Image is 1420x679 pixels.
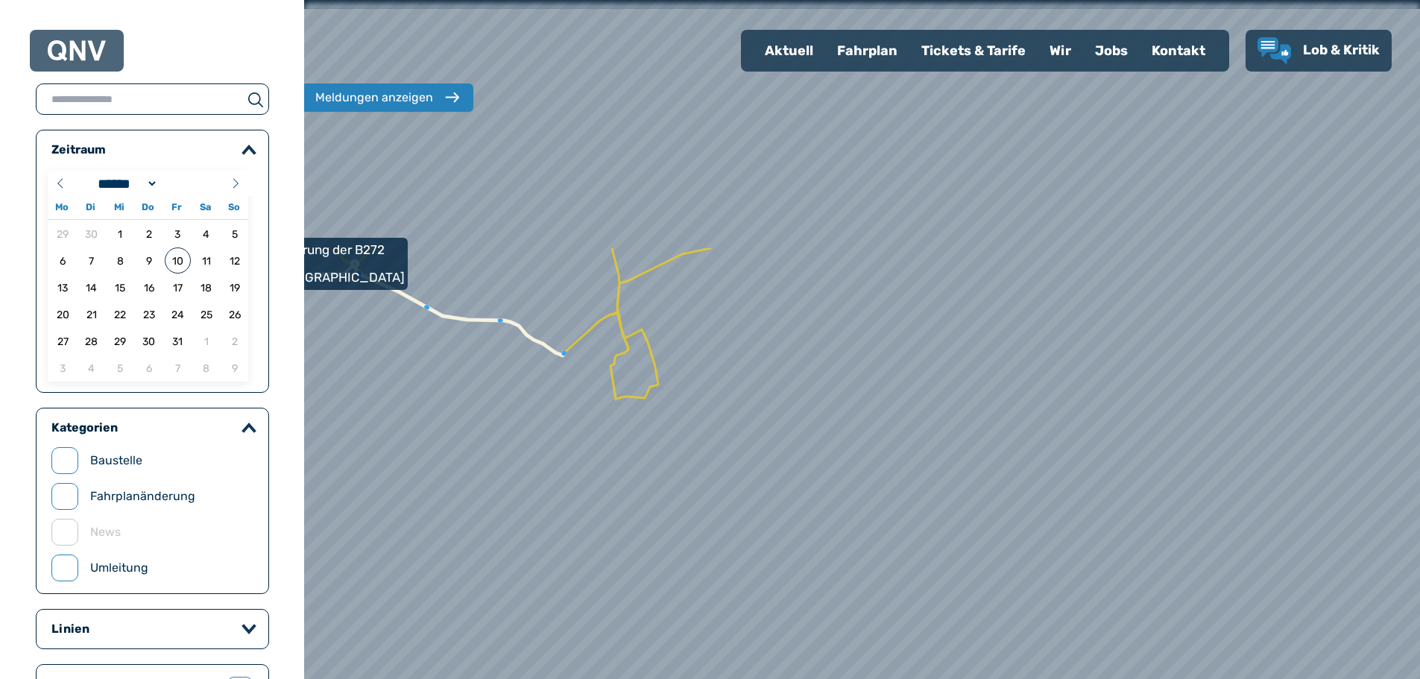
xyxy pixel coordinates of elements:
div: Sperrung der B272 bei [GEOGRAPHIC_DATA] [238,238,402,290]
span: 04.10.2025 [193,221,219,247]
a: Tickets & Tarife [909,31,1038,70]
span: Sa [191,203,219,212]
a: Kontakt [1140,31,1217,70]
span: 23.10.2025 [136,301,162,327]
span: 07.10.2025 [78,247,104,274]
label: Baustelle [90,452,142,470]
div: Meldungen anzeigen [315,89,433,107]
span: 30.10.2025 [136,328,162,354]
span: 15.10.2025 [107,274,133,300]
span: Mo [48,203,76,212]
span: 01.11.2025 [193,328,219,354]
span: 06.10.2025 [50,247,76,274]
span: 17.10.2025 [165,274,191,300]
span: Lob & Kritik [1303,42,1380,58]
span: 27.10.2025 [50,328,76,354]
span: 10.10.2025 [165,247,191,274]
span: 05.10.2025 [222,221,248,247]
span: 02.10.2025 [136,221,162,247]
legend: Kategorien [51,420,118,435]
span: 16.10.2025 [136,274,162,300]
span: 03.10.2025 [165,221,191,247]
a: Lob & Kritik [1258,37,1380,64]
label: Fahrplanänderung [90,487,195,505]
span: 26.10.2025 [222,301,248,327]
span: 31.10.2025 [165,328,191,354]
label: Umleitung [90,559,148,577]
span: 30.09.2025 [78,221,104,247]
span: Di [76,203,104,212]
span: 14.10.2025 [78,274,104,300]
span: 29.10.2025 [107,328,133,354]
span: 12.10.2025 [222,247,248,274]
span: 01.10.2025 [107,221,133,247]
span: 03.11.2025 [50,355,76,381]
span: 11.10.2025 [193,247,219,274]
span: 09.11.2025 [222,355,248,381]
img: QNV Logo [48,40,106,61]
span: 20.10.2025 [50,301,76,327]
span: 04.11.2025 [78,355,104,381]
span: 02.11.2025 [222,328,248,354]
span: 08.11.2025 [193,355,219,381]
p: Sperrung der B272 bei [GEOGRAPHIC_DATA] [275,243,405,285]
span: 21.10.2025 [78,301,104,327]
input: Year [158,176,212,192]
a: Jobs [1083,31,1140,70]
a: Sperrung der B272 bei [GEOGRAPHIC_DATA] [238,238,408,290]
a: QNV Logo [48,36,106,66]
span: So [220,203,248,212]
span: 18.10.2025 [193,274,219,300]
span: 25.10.2025 [193,301,219,327]
span: Do [133,203,162,212]
a: Aktuell [753,31,825,70]
select: Month [93,176,159,192]
a: Wir [1038,31,1083,70]
span: 29.09.2025 [50,221,76,247]
span: 24.10.2025 [165,301,191,327]
span: Fr [162,203,191,212]
span: 05.11.2025 [107,355,133,381]
span: 06.11.2025 [136,355,162,381]
span: 19.10.2025 [222,274,248,300]
a: Fahrplan [825,31,909,70]
span: 22.10.2025 [107,301,133,327]
button: Meldungen anzeigen [300,83,473,112]
span: 07.11.2025 [165,355,191,381]
legend: Zeitraum [51,142,106,157]
span: 09.10.2025 [136,247,162,274]
button: suchen [242,90,268,108]
span: 13.10.2025 [50,274,76,300]
label: News [90,523,121,541]
span: 28.10.2025 [78,328,104,354]
span: 08.10.2025 [107,247,133,274]
span: Mi [105,203,133,212]
legend: Linien [51,622,89,637]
